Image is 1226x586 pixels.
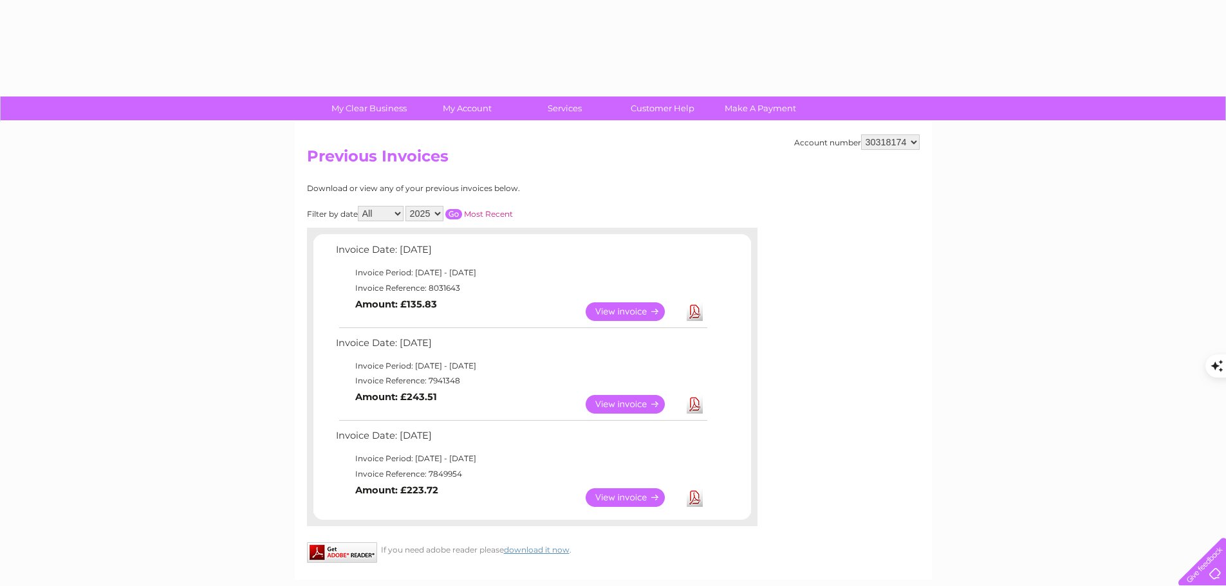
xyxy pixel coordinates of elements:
td: Invoice Reference: 7849954 [333,466,709,482]
a: View [586,488,680,507]
div: Account number [794,134,920,150]
a: My Clear Business [316,96,422,120]
a: View [586,395,680,414]
a: Download [687,302,703,321]
td: Invoice Period: [DATE] - [DATE] [333,265,709,280]
td: Invoice Period: [DATE] - [DATE] [333,451,709,466]
td: Invoice Date: [DATE] [333,334,709,358]
td: Invoice Date: [DATE] [333,427,709,451]
a: My Account [414,96,520,120]
a: Customer Help [609,96,716,120]
div: If you need adobe reader please . [307,542,757,554]
td: Invoice Date: [DATE] [333,241,709,265]
a: Download [687,488,703,507]
h2: Previous Invoices [307,147,920,172]
div: Download or view any of your previous invoices below. [307,184,645,193]
td: Invoice Reference: 8031643 [333,280,709,296]
b: Amount: £243.51 [355,391,437,403]
a: Services [512,96,618,120]
div: Filter by date [307,206,645,221]
a: Download [687,395,703,414]
a: View [586,302,680,321]
b: Amount: £135.83 [355,298,437,310]
a: Make A Payment [707,96,813,120]
a: Most Recent [464,209,513,219]
td: Invoice Period: [DATE] - [DATE] [333,358,709,374]
a: download it now [504,545,570,554]
b: Amount: £223.72 [355,484,438,496]
td: Invoice Reference: 7941348 [333,373,709,389]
